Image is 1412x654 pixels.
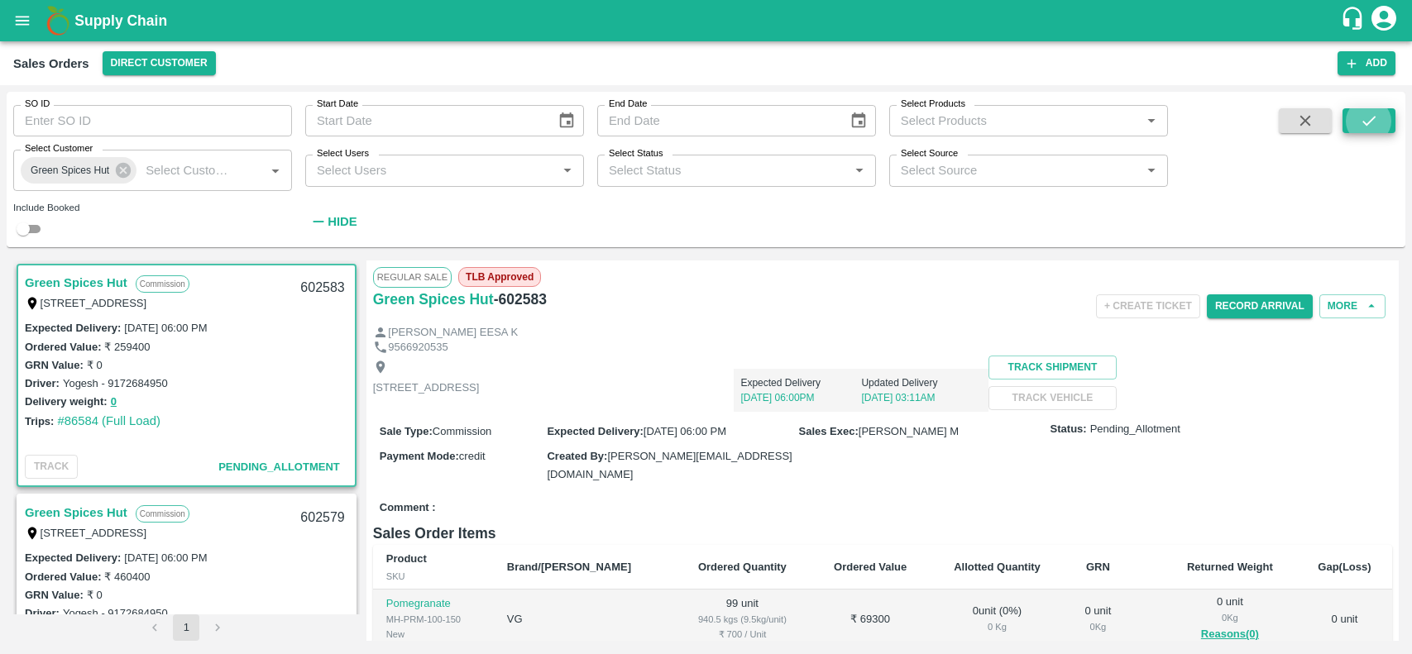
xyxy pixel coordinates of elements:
[136,275,189,293] p: Commission
[386,596,481,612] p: Pomegranate
[41,4,74,37] img: logo
[103,51,216,75] button: Select DC
[609,147,663,160] label: Select Status
[386,627,481,642] div: New
[609,98,647,111] label: End Date
[459,450,486,462] span: credit
[799,425,859,437] label: Sales Exec :
[173,614,199,641] button: page 1
[698,561,787,573] b: Ordered Quantity
[310,160,552,181] input: Select Users
[547,450,792,480] span: [PERSON_NAME][EMAIL_ADDRESS][DOMAIN_NAME]
[894,160,1136,181] input: Select Source
[25,322,121,334] label: Expected Delivery :
[547,450,607,462] label: Created By :
[373,267,452,287] span: Regular Sale
[1187,561,1273,573] b: Returned Weight
[104,570,150,583] label: ₹ 460400
[859,425,959,437] span: [PERSON_NAME] M
[1176,610,1284,625] div: 0 Kg
[386,552,427,565] b: Product
[57,414,160,427] a: #86584 (Full Load)
[1176,594,1284,644] div: 0 unit
[1318,561,1371,573] b: Gap(Loss)
[1297,590,1392,650] td: 0 unit
[87,589,103,601] label: ₹ 0
[861,375,982,390] p: Updated Delivery
[433,425,492,437] span: Commission
[111,393,117,412] button: 0
[380,500,436,516] label: Comment :
[1078,619,1118,634] div: 0 Kg
[74,9,1340,32] a: Supply Chain
[13,53,89,74] div: Sales Orders
[834,561,907,573] b: Ordered Value
[328,215,357,228] strong: Hide
[494,288,547,311] h6: - 602583
[1319,294,1386,318] button: More
[740,390,861,405] p: [DATE] 06:00PM
[551,105,582,136] button: Choose date
[673,590,811,650] td: 99 unit
[63,607,168,619] label: Yogesh - 9172684950
[373,380,480,396] p: [STREET_ADDRESS]
[644,425,726,437] span: [DATE] 06:00 PM
[41,527,147,539] label: [STREET_ADDRESS]
[373,288,494,311] a: Green Spices Hut
[305,208,361,236] button: Hide
[687,612,797,627] div: 940.5 kgs (9.5kg/unit)
[139,614,233,641] nav: pagination navigation
[988,356,1116,380] button: Track Shipment
[25,377,60,389] label: Driver:
[1338,51,1395,75] button: Add
[380,450,459,462] label: Payment Mode :
[3,2,41,40] button: open drawer
[386,569,481,584] div: SKU
[380,425,433,437] label: Sale Type :
[373,522,1392,545] h6: Sales Order Items
[25,142,93,155] label: Select Customer
[901,147,958,160] label: Select Source
[104,341,150,353] label: ₹ 259400
[602,160,844,181] input: Select Status
[136,505,189,523] p: Commission
[21,157,136,184] div: Green Spices Hut
[388,340,448,356] p: 9566920535
[507,561,631,573] b: Brand/[PERSON_NAME]
[25,607,60,619] label: Driver:
[25,502,127,523] a: Green Spices Hut
[843,105,874,136] button: Choose date
[63,377,168,389] label: Yogesh - 9172684950
[943,619,1051,634] div: 0 Kg
[954,561,1041,573] b: Allotted Quantity
[1141,110,1162,131] button: Open
[740,375,861,390] p: Expected Delivery
[1369,3,1399,38] div: account of current user
[1078,604,1118,634] div: 0 unit
[1086,561,1110,573] b: GRN
[87,359,103,371] label: ₹ 0
[25,359,84,371] label: GRN Value:
[1176,625,1284,644] button: Reasons(0)
[290,499,354,537] div: 602579
[25,341,101,353] label: Ordered Value:
[386,612,481,627] div: MH-PRM-100-150
[943,604,1051,634] div: 0 unit ( 0 %)
[687,627,797,642] div: ₹ 700 / Unit
[21,162,119,179] span: Green Spices Hut
[265,160,286,181] button: Open
[811,590,929,650] td: ₹ 69300
[1207,294,1313,318] button: Record Arrival
[317,147,369,160] label: Select Users
[290,269,354,308] div: 602583
[305,105,544,136] input: Start Date
[25,415,54,427] label: Trips:
[1090,422,1180,437] span: Pending_Allotment
[25,395,108,408] label: Delivery weight:
[25,551,121,564] label: Expected Delivery :
[849,160,870,181] button: Open
[901,98,965,111] label: Select Products
[894,110,1136,131] input: Select Products
[1340,6,1369,36] div: customer-support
